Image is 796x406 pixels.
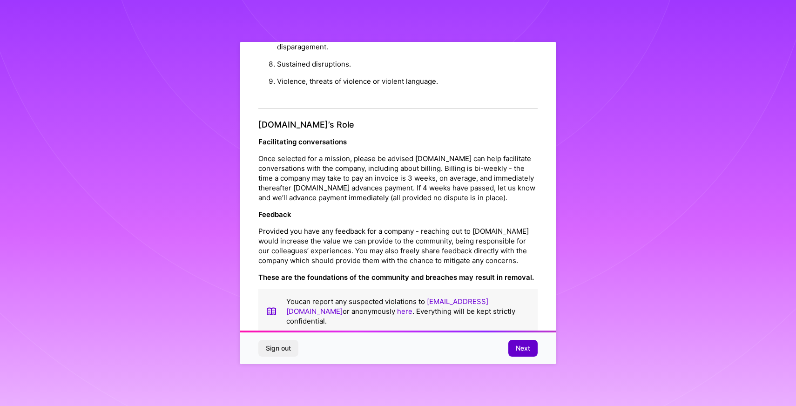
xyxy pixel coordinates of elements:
img: book icon [266,297,277,326]
h4: [DOMAIN_NAME]’s Role [258,120,538,130]
button: Sign out [258,340,298,357]
strong: Feedback [258,210,291,219]
button: Next [508,340,538,357]
strong: These are the foundations of the community and breaches may result in removal. [258,273,534,282]
span: Next [516,344,530,353]
p: You can report any suspected violations to or anonymously . Everything will be kept strictly conf... [286,297,530,326]
p: Provided you have any feedback for a company - reaching out to [DOMAIN_NAME] would increase the v... [258,226,538,265]
span: Sign out [266,344,291,353]
p: Once selected for a mission, please be advised [DOMAIN_NAME] can help facilitate conversations wi... [258,154,538,203]
li: Sustained disruptions. [277,55,538,73]
a: [EMAIL_ADDRESS][DOMAIN_NAME] [286,297,488,316]
a: here [397,307,412,316]
li: Violence, threats of violence or violent language. [277,73,538,90]
strong: Facilitating conversations [258,137,347,146]
li: Not understanding the differences between constructive criticism and disparagement. [277,28,538,55]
